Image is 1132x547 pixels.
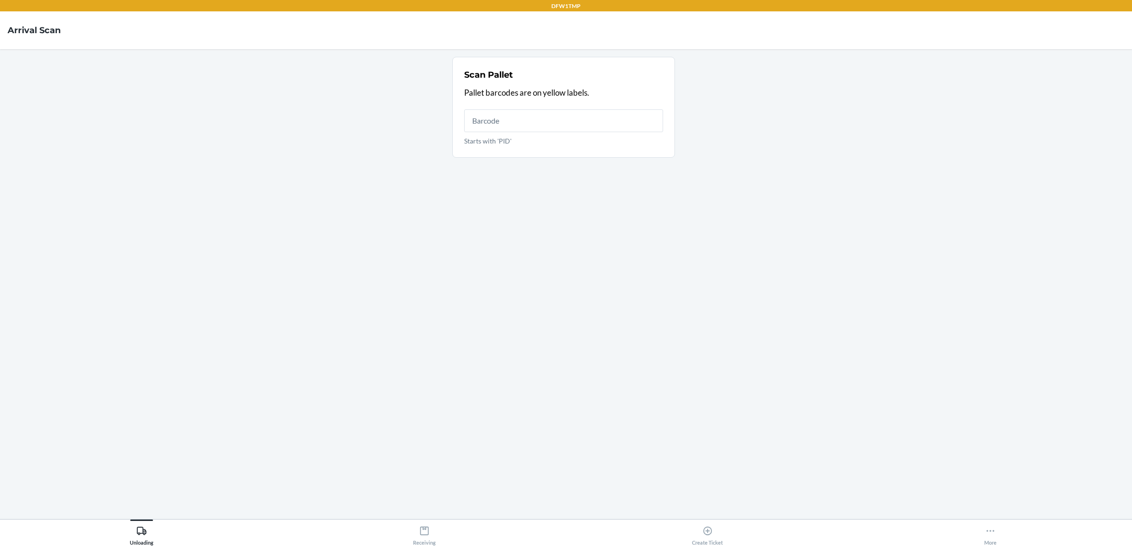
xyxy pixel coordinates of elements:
[566,520,849,546] button: Create Ticket
[692,522,723,546] div: Create Ticket
[413,522,436,546] div: Receiving
[464,136,663,146] p: Starts with 'PID'
[8,24,61,36] h4: Arrival Scan
[283,520,566,546] button: Receiving
[464,109,663,132] input: Starts with 'PID'
[464,69,513,81] h2: Scan Pallet
[551,2,581,10] p: DFW1TMP
[130,522,153,546] div: Unloading
[464,87,663,99] p: Pallet barcodes are on yellow labels.
[984,522,997,546] div: More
